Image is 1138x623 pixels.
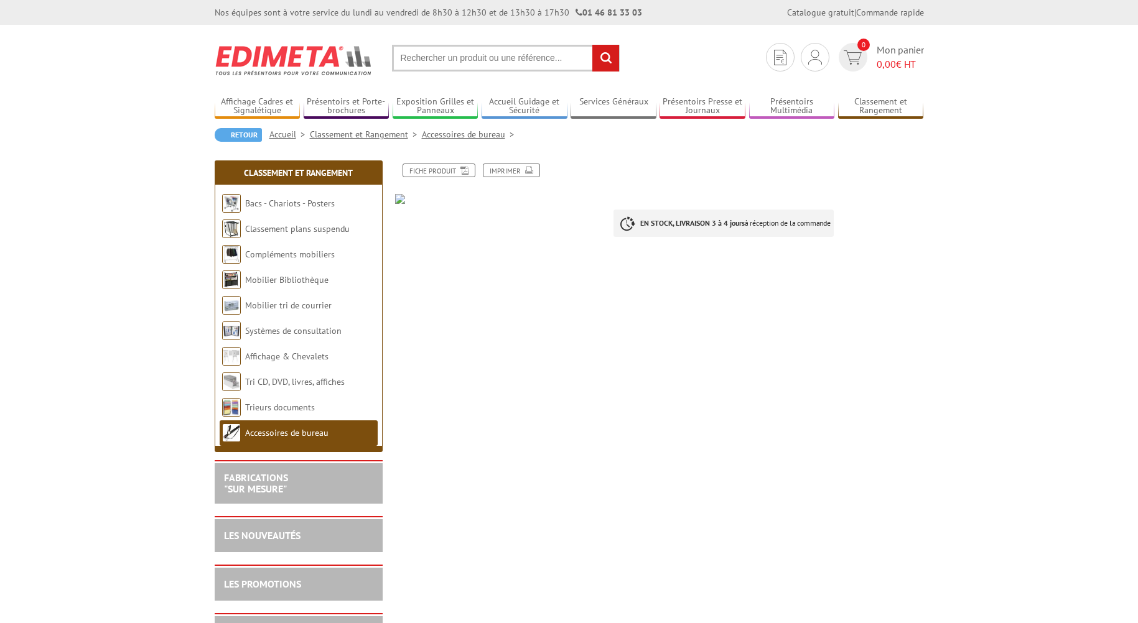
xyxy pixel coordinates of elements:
[269,129,310,140] a: Accueil
[245,223,350,234] a: Classement plans suspendu
[808,50,822,65] img: devis rapide
[245,274,329,285] a: Mobilier Bibliothèque
[222,194,241,213] img: Bacs - Chariots - Posters
[877,43,924,72] span: Mon panier
[222,296,241,315] img: Mobilier tri de courrier
[222,372,241,391] img: Tri CD, DVD, livres, affiches
[844,50,862,65] img: devis rapide
[483,164,540,177] a: Imprimer
[245,427,329,438] a: Accessoires de bureau
[245,249,335,260] a: Compléments mobiliers
[222,347,241,366] img: Affichage & Chevalets
[215,6,642,19] div: Nos équipes sont à votre service du lundi au vendredi de 8h30 à 12h30 et de 13h30 à 17h30
[244,167,353,178] a: Classement et Rangement
[787,6,924,19] div: |
[877,58,896,70] span: 0,00
[215,128,262,142] a: Retour
[304,96,389,117] a: Présentoirs et Porte-brochures
[482,96,567,117] a: Accueil Guidage et Sécurité
[245,300,332,311] a: Mobilier tri de courrier
[422,129,519,140] a: Accessoires de bureau
[571,96,656,117] a: Services Généraux
[222,398,241,417] img: Trieurs documents
[749,96,835,117] a: Présentoirs Multimédia
[836,43,924,72] a: devis rapide 0 Mon panier 0,00€ HT
[222,245,241,264] img: Compléments mobiliers
[245,198,335,209] a: Bacs - Chariots - Posters
[787,7,854,18] a: Catalogue gratuit
[856,7,924,18] a: Commande rapide
[392,45,620,72] input: Rechercher un produit ou une référence...
[222,219,241,238] img: Classement plans suspendu
[877,57,924,72] span: € HT
[245,376,345,387] a: Tri CD, DVD, livres, affiches
[838,96,924,117] a: Classement et Rangement
[222,321,241,340] img: Systèmes de consultation
[310,129,422,140] a: Classement et Rangement
[592,45,619,72] input: rechercher
[393,96,478,117] a: Exposition Grilles et Panneaux
[640,218,745,228] strong: EN STOCK, LIVRAISON 3 à 4 jours
[613,210,834,237] p: à réception de la commande
[245,402,315,413] a: Trieurs documents
[576,7,642,18] strong: 01 46 81 33 03
[215,37,373,83] img: Edimeta
[857,39,870,51] span: 0
[224,471,288,495] a: FABRICATIONS"Sur Mesure"
[245,325,342,336] a: Systèmes de consultation
[774,50,786,65] img: devis rapide
[215,96,301,117] a: Affichage Cadres et Signalétique
[660,96,745,117] a: Présentoirs Presse et Journaux
[245,351,329,362] a: Affichage & Chevalets
[224,578,301,590] a: LES PROMOTIONS
[403,164,475,177] a: Fiche produit
[224,529,301,542] a: LES NOUVEAUTÉS
[222,423,241,442] img: Accessoires de bureau
[222,270,241,289] img: Mobilier Bibliothèque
